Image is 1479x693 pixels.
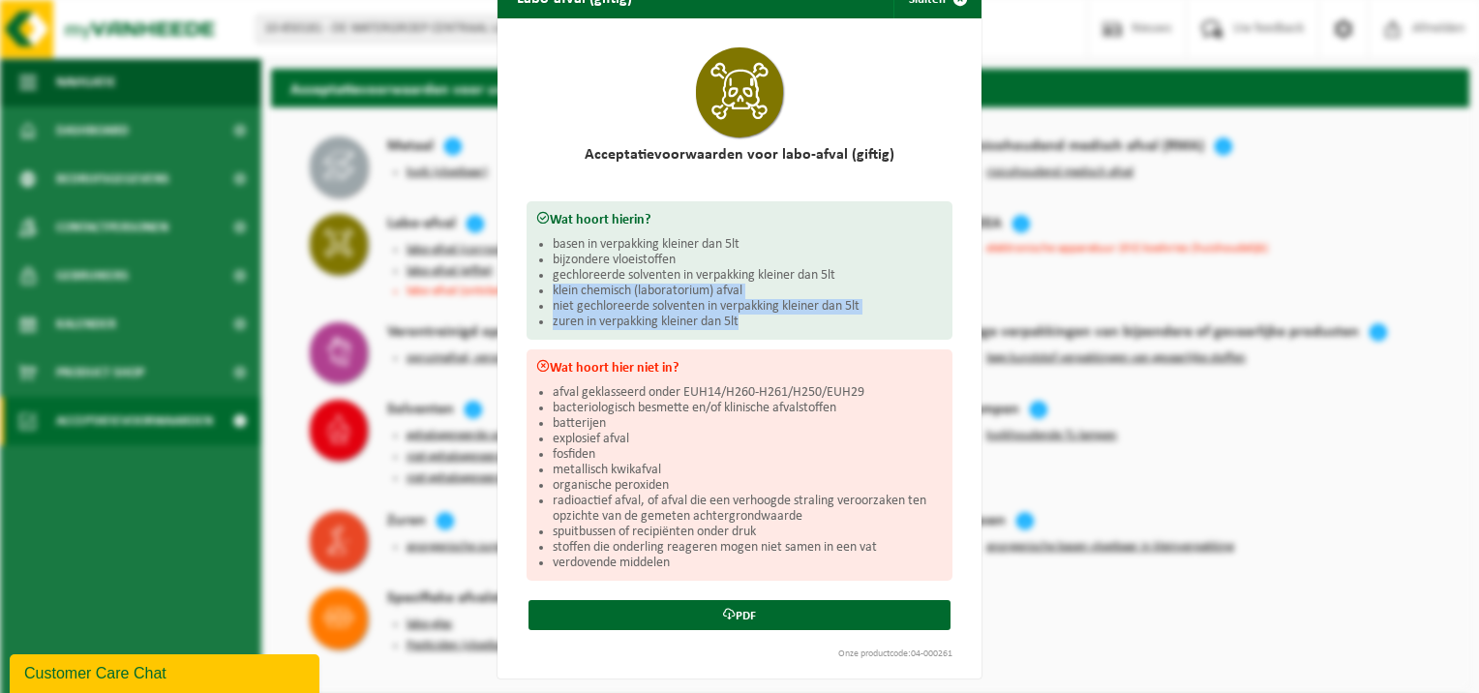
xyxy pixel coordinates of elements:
[553,385,943,401] li: afval geklasseerd onder EUH14/H260-H261/H250/EUH29
[553,432,943,447] li: explosief afval
[553,478,943,494] li: organische peroxiden
[553,315,943,330] li: zuren in verpakking kleiner dan 5lt
[553,556,943,571] li: verdovende middelen
[553,253,943,268] li: bijzondere vloeistoffen
[553,494,943,525] li: radioactief afval, of afval die een verhoogde straling veroorzaken ten opzichte van de gemeten ac...
[536,359,943,376] h3: Wat hoort hier niet in?
[553,237,943,253] li: basen in verpakking kleiner dan 5lt
[553,463,943,478] li: metallisch kwikafval
[553,299,943,315] li: niet gechloreerde solventen in verpakking kleiner dan 5lt
[553,416,943,432] li: batterijen
[517,649,962,659] div: Onze productcode:04-000261
[553,540,943,556] li: stoffen die onderling reageren mogen niet samen in een vat
[553,284,943,299] li: klein chemisch (laboratorium) afval
[527,147,952,163] h2: Acceptatievoorwaarden voor labo-afval (giftig)
[536,211,943,227] h3: Wat hoort hierin?
[10,650,323,693] iframe: chat widget
[553,268,943,284] li: gechloreerde solventen in verpakking kleiner dan 5lt
[553,525,943,540] li: spuitbussen of recipiënten onder druk
[553,447,943,463] li: fosfiden
[528,600,951,630] a: PDF
[553,401,943,416] li: bacteriologisch besmette en/of klinische afvalstoffen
